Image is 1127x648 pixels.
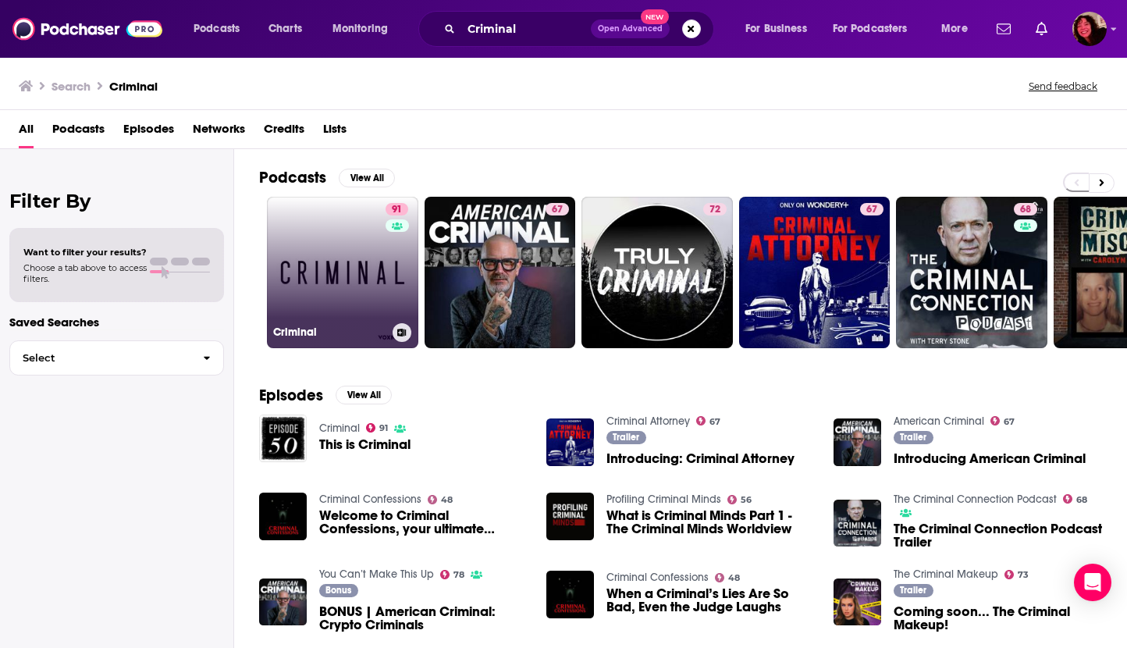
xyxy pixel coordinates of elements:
img: This is Criminal [259,415,307,462]
span: Select [10,353,190,363]
h2: Podcasts [259,168,326,187]
h3: Criminal [109,79,158,94]
a: All [19,116,34,148]
button: View All [339,169,395,187]
a: PodcastsView All [259,168,395,187]
span: Logged in as Kathryn-Musilek [1072,12,1107,46]
span: 91 [392,202,402,218]
button: open menu [823,16,930,41]
a: Networks [193,116,245,148]
img: Podchaser - Follow, Share and Rate Podcasts [12,14,162,44]
a: Charts [258,16,311,41]
a: 56 [727,495,752,504]
a: Show notifications dropdown [1029,16,1054,42]
img: Introducing American Criminal [834,418,881,466]
span: 78 [453,571,464,579]
a: BONUS | American Criminal: Crypto Criminals [319,605,528,632]
a: Podcasts [52,116,105,148]
a: 91 [366,423,389,433]
a: Criminal [319,422,360,435]
a: 68 [1014,203,1037,215]
img: When a Criminal’s Lies Are So Bad, Even the Judge Laughs [546,571,594,618]
span: For Podcasters [833,18,908,40]
span: When a Criminal’s Lies Are So Bad, Even the Judge Laughs [606,587,815,614]
button: Open AdvancedNew [591,20,670,38]
a: The Criminal Makeup [894,568,998,581]
a: 48 [715,573,741,582]
input: Search podcasts, credits, & more... [461,16,591,41]
button: open menu [322,16,408,41]
span: Trailer [900,586,926,595]
a: Show notifications dropdown [990,16,1017,42]
span: 48 [728,575,740,582]
div: Open Intercom Messenger [1074,564,1111,601]
h3: Criminal [273,326,386,339]
span: 73 [1018,571,1029,579]
button: View All [336,386,392,404]
img: Welcome to Criminal Confessions, your ultimate destination for true crime, mystery, and real-life... [259,493,307,540]
a: This is Criminal [319,438,411,451]
span: 91 [379,425,388,432]
a: Coming soon... The Criminal Makeup! [894,605,1102,632]
a: 73 [1004,570,1029,579]
span: Choose a tab above to access filters. [23,262,147,284]
a: The Criminal Connection Podcast Trailer [894,522,1102,549]
span: 67 [1004,418,1015,425]
a: Lists [323,116,347,148]
span: New [641,9,669,24]
span: More [941,18,968,40]
h2: Episodes [259,386,323,405]
a: Profiling Criminal Minds [606,493,721,506]
div: Search podcasts, credits, & more... [433,11,729,47]
a: 67 [696,416,721,425]
span: 67 [866,202,877,218]
img: Introducing: Criminal Attorney [546,418,594,466]
button: open menu [183,16,260,41]
a: Criminal Attorney [606,415,690,428]
button: Show profile menu [1072,12,1107,46]
img: The Criminal Connection Podcast Trailer [834,500,881,547]
img: What is Criminal Minds Part 1 - The Criminal Minds Worldview [546,493,594,540]
span: Bonus [325,586,351,595]
span: For Business [745,18,807,40]
span: Episodes [123,116,174,148]
a: 72 [581,197,733,348]
span: 56 [741,497,752,504]
a: 68 [896,197,1047,348]
a: What is Criminal Minds Part 1 - The Criminal Minds Worldview [606,509,815,536]
a: 67 [739,197,891,348]
img: User Profile [1072,12,1107,46]
a: 78 [440,570,465,579]
span: Want to filter your results? [23,247,147,258]
a: 67 [425,197,576,348]
a: 91 [386,203,408,215]
a: 48 [428,495,453,504]
h2: Filter By [9,190,224,212]
img: Coming soon... The Criminal Makeup! [834,579,881,626]
span: Monitoring [332,18,388,40]
button: open menu [930,16,987,41]
a: Criminal Confessions [319,493,421,506]
h3: Search [52,79,91,94]
a: 67 [990,416,1015,425]
a: Credits [264,116,304,148]
span: 48 [441,497,453,504]
span: Introducing: Criminal Attorney [606,452,795,465]
span: Charts [268,18,302,40]
span: 68 [1076,497,1087,504]
a: Introducing American Criminal [894,452,1086,465]
span: Podcasts [194,18,240,40]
